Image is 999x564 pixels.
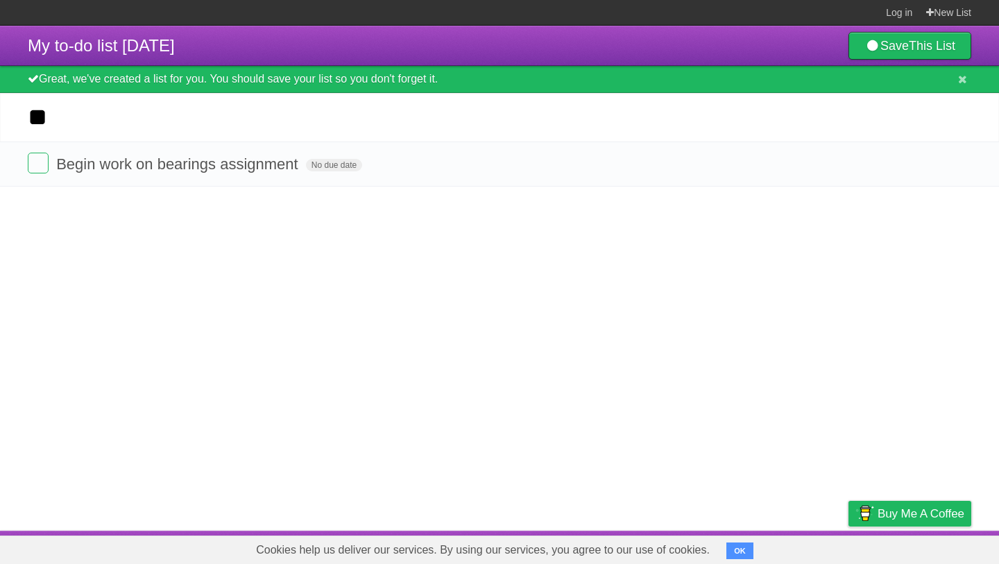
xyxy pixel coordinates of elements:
span: Begin work on bearings assignment [56,155,302,173]
span: Buy me a coffee [878,502,964,526]
span: My to-do list [DATE] [28,36,175,55]
a: Privacy [830,534,866,561]
img: Buy me a coffee [855,502,874,525]
a: Terms [783,534,814,561]
span: Cookies help us deliver our services. By using our services, you agree to our use of cookies. [242,536,724,564]
label: Done [28,153,49,173]
a: Suggest a feature [884,534,971,561]
a: Developers [710,534,766,561]
a: Buy me a coffee [848,501,971,527]
b: This List [909,39,955,53]
span: No due date [306,159,362,171]
button: OK [726,542,753,559]
a: SaveThis List [848,32,971,60]
a: About [664,534,693,561]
